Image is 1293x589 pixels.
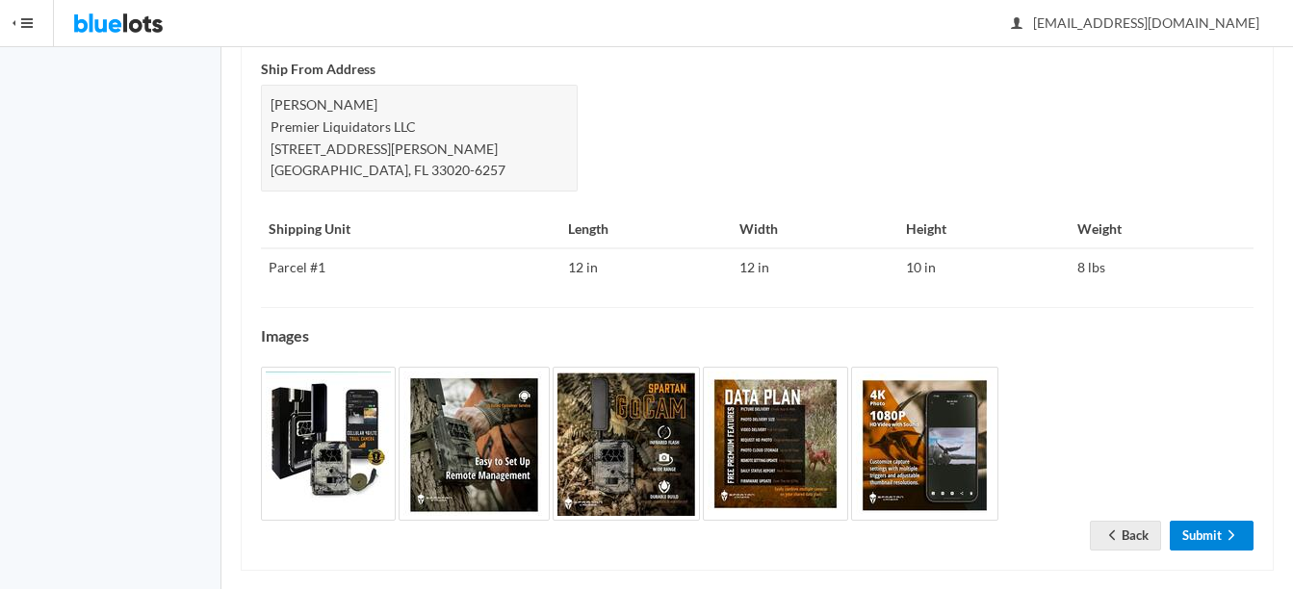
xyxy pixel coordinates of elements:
[261,59,375,81] label: Ship From Address
[399,367,550,521] img: d14b273f-cae8-4be9-a8b5-acb4925e737a-1756041496.jpg
[1007,15,1026,34] ion-icon: person
[261,211,560,249] th: Shipping Unit
[732,211,897,249] th: Width
[1170,521,1254,551] a: Submitarrow forward
[1090,521,1161,551] a: arrow backBack
[261,248,560,287] td: Parcel #1
[1102,527,1122,546] ion-icon: arrow back
[560,248,733,287] td: 12 in
[732,248,897,287] td: 12 in
[1070,248,1254,287] td: 8 lbs
[898,211,1071,249] th: Height
[703,367,848,521] img: b2cd969a-c8a2-4b31-a8be-76e7211c439b-1756041497.jpg
[851,367,998,521] img: fe362812-ccda-445d-bf88-f08ca4b43e8b-1756041497.jpg
[1012,14,1259,31] span: [EMAIL_ADDRESS][DOMAIN_NAME]
[1070,211,1254,249] th: Weight
[261,85,578,191] div: [PERSON_NAME] Premier Liquidators LLC [STREET_ADDRESS][PERSON_NAME] [GEOGRAPHIC_DATA], FL 33020-6257
[553,367,700,521] img: 59bb427b-f4e4-468c-a6f0-e8c6e7bc3e05-1756041497.jpg
[1222,527,1241,546] ion-icon: arrow forward
[560,211,733,249] th: Length
[898,248,1071,287] td: 10 in
[261,367,396,521] img: d992bb81-cc01-4a4b-9057-d5edf9cacddd-1756041496.jpg
[261,327,1254,345] h4: Images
